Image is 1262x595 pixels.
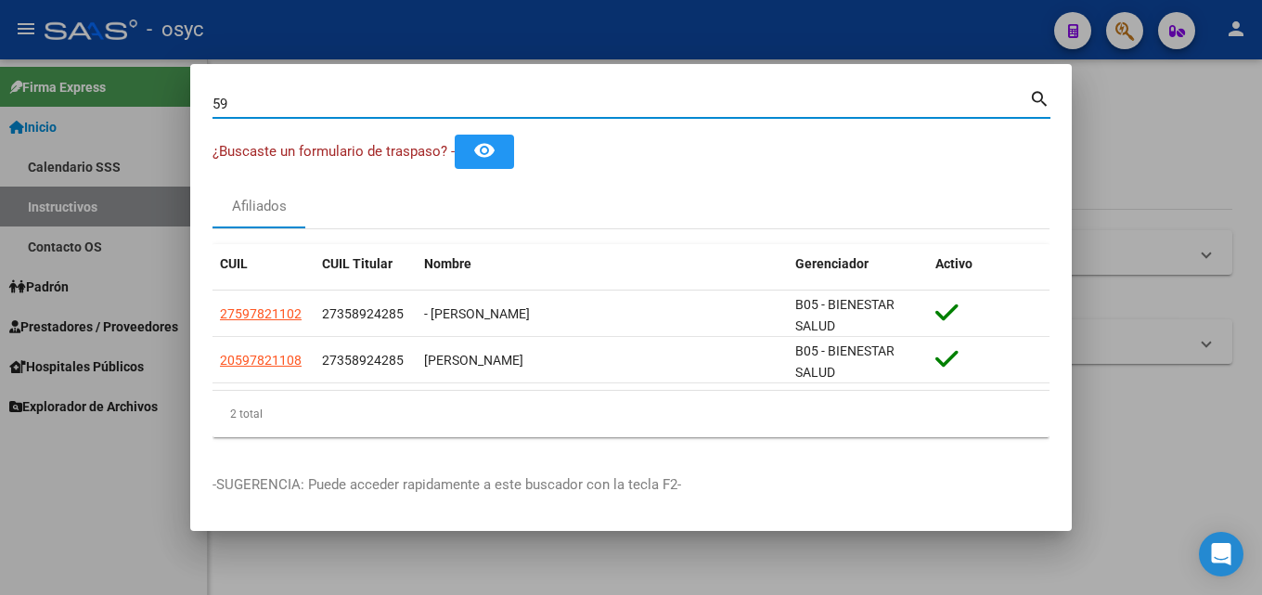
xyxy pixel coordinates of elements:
[322,256,393,271] span: CUIL Titular
[935,256,972,271] span: Activo
[424,350,780,371] div: [PERSON_NAME]
[1199,532,1243,576] div: Open Intercom Messenger
[795,256,869,271] span: Gerenciador
[1029,86,1050,109] mat-icon: search
[473,139,496,162] mat-icon: remove_red_eye
[788,244,928,284] datatable-header-cell: Gerenciador
[212,244,315,284] datatable-header-cell: CUIL
[322,353,404,368] span: 27358924285
[795,343,895,380] span: B05 - BIENESTAR SALUD
[315,244,417,284] datatable-header-cell: CUIL Titular
[220,256,248,271] span: CUIL
[220,353,302,368] span: 20597821108
[212,143,455,160] span: ¿Buscaste un formulario de traspaso? -
[424,256,471,271] span: Nombre
[928,244,1050,284] datatable-header-cell: Activo
[424,304,780,325] div: - [PERSON_NAME]
[795,297,895,333] span: B05 - BIENESTAR SALUD
[232,196,287,217] div: Afiliados
[212,474,1050,496] p: -SUGERENCIA: Puede acceder rapidamente a este buscador con la tecla F2-
[417,244,788,284] datatable-header-cell: Nombre
[220,306,302,321] span: 27597821102
[322,306,404,321] span: 27358924285
[212,391,1050,437] div: 2 total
